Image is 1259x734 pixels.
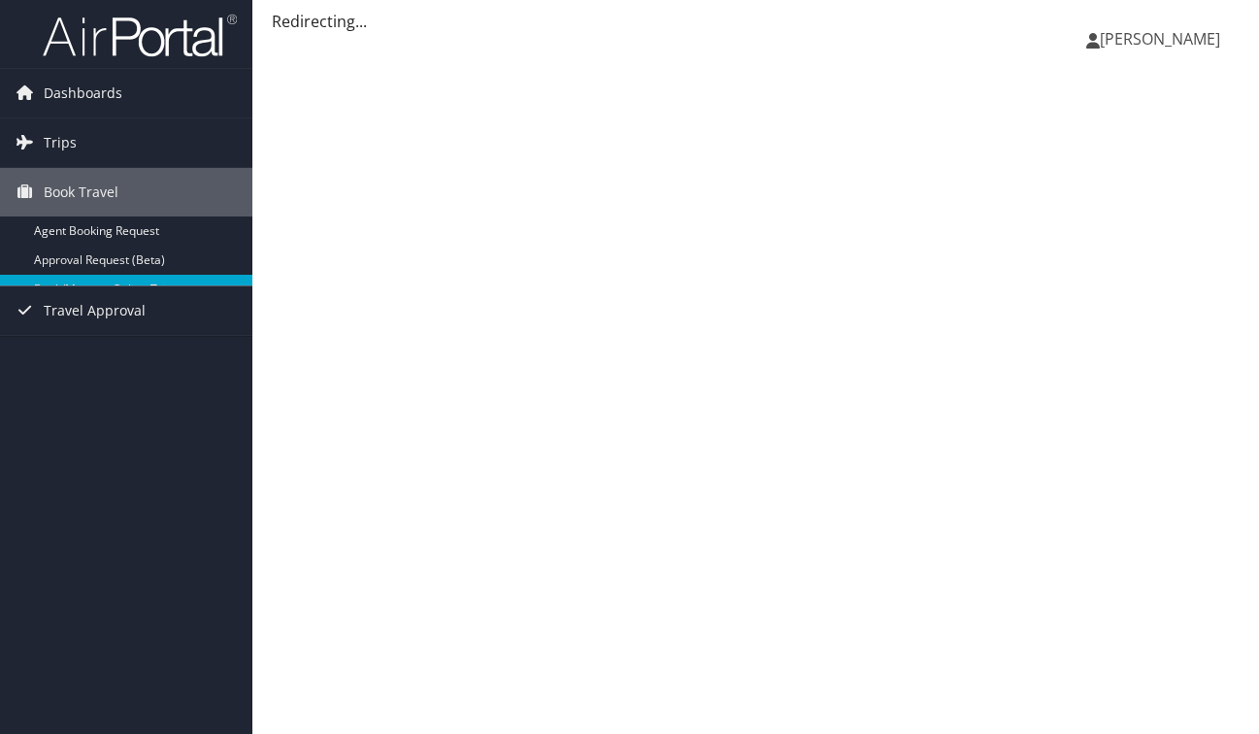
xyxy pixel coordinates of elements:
span: Book Travel [44,168,118,217]
span: Dashboards [44,69,122,117]
div: Redirecting... [272,10,1240,33]
a: [PERSON_NAME] [1086,10,1240,68]
span: Trips [44,118,77,167]
img: airportal-logo.png [43,13,237,58]
span: Travel Approval [44,286,146,335]
span: [PERSON_NAME] [1100,28,1220,50]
